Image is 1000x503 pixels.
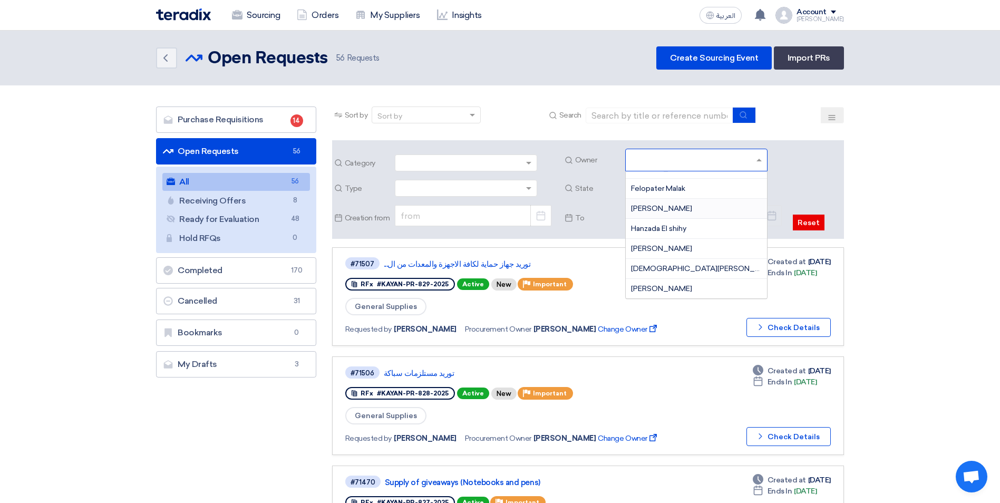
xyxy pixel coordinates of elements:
[394,433,457,444] span: [PERSON_NAME]
[753,267,817,278] div: [DATE]
[288,4,347,27] a: Orders
[156,138,316,165] a: Open Requests56
[575,212,621,224] span: To
[797,16,844,22] div: [PERSON_NAME]
[290,296,303,306] span: 31
[768,475,806,486] span: Created at
[559,110,581,121] span: Search
[753,256,831,267] div: [DATE]
[575,154,621,166] span: Owner
[491,388,517,400] div: New
[345,212,391,224] span: Creation from
[351,260,374,267] div: #71507
[156,8,211,21] img: Teradix logo
[156,351,316,378] a: My Drafts3
[377,280,449,288] span: #KAYAN-PR-829-2025
[631,184,685,193] span: Felopater Malak
[290,359,303,370] span: 3
[224,4,288,27] a: Sourcing
[290,114,303,127] span: 14
[345,183,391,194] span: Type
[345,433,392,444] span: Requested by
[345,298,426,315] span: General Supplies
[156,107,316,133] a: Purchase Requisitions14
[586,108,733,123] input: Search by title or reference number
[347,4,428,27] a: My Suppliers
[289,195,302,206] span: 8
[162,210,310,228] a: Ready for Evaluation
[598,324,658,335] span: Change Owner
[377,390,449,397] span: #KAYAN-PR-828-2025
[956,461,987,492] div: Open chat
[394,324,457,335] span: [PERSON_NAME]
[351,370,374,376] div: #71506
[395,205,551,226] input: from
[656,46,772,70] a: Create Sourcing Event
[465,324,531,335] span: Procurement Owner
[336,52,380,64] span: Requests
[361,280,373,288] span: RFx
[631,204,692,213] span: [PERSON_NAME]
[533,433,596,444] span: [PERSON_NAME]
[631,224,686,233] span: Hanzada El shihy
[746,318,831,337] button: Check Details
[793,215,824,230] button: Reset
[598,433,658,444] span: Change Owner
[156,288,316,314] a: Cancelled31
[345,324,392,335] span: Requested by
[753,486,817,497] div: [DATE]
[533,324,596,335] span: [PERSON_NAME]
[753,475,831,486] div: [DATE]
[631,284,692,293] span: [PERSON_NAME]
[385,478,648,487] a: Supply of giveaways (Notebooks and pens)
[465,433,531,444] span: Procurement Owner
[457,388,489,399] span: Active
[700,7,742,24] button: العربية
[384,369,647,378] a: توريد مستلزمات سباكة
[768,376,792,388] span: Ends In
[631,244,692,253] span: [PERSON_NAME]
[345,407,426,424] span: General Supplies
[156,257,316,284] a: Completed170
[768,486,792,497] span: Ends In
[162,229,310,247] a: Hold RFQs
[716,12,735,20] span: العربية
[753,376,817,388] div: [DATE]
[533,280,567,288] span: Important
[361,390,373,397] span: RFx
[156,320,316,346] a: Bookmarks0
[775,7,792,24] img: profile_test.png
[345,110,368,121] span: Sort by
[162,173,310,191] a: All
[575,183,621,194] span: State
[768,365,806,376] span: Created at
[746,427,831,446] button: Check Details
[768,267,792,278] span: Ends In
[289,214,302,225] span: 48
[377,111,402,122] div: Sort by
[384,259,647,269] a: توريد جهاز حماية لكافة الاجهزة والمعدات من ال...
[774,46,844,70] a: Import PRs
[533,390,567,397] span: Important
[289,233,302,244] span: 0
[797,8,827,17] div: Account
[351,479,375,486] div: #71470
[208,48,328,69] h2: Open Requests
[345,158,391,169] span: Category
[290,265,303,276] span: 170
[768,256,806,267] span: Created at
[753,365,831,376] div: [DATE]
[457,278,489,290] span: Active
[631,264,779,273] span: [DEMOGRAPHIC_DATA][PERSON_NAME]
[289,176,302,187] span: 56
[429,4,490,27] a: Insights
[491,278,517,291] div: New
[290,146,303,157] span: 56
[290,327,303,338] span: 0
[162,192,310,210] a: Receiving Offers
[336,53,345,63] span: 56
